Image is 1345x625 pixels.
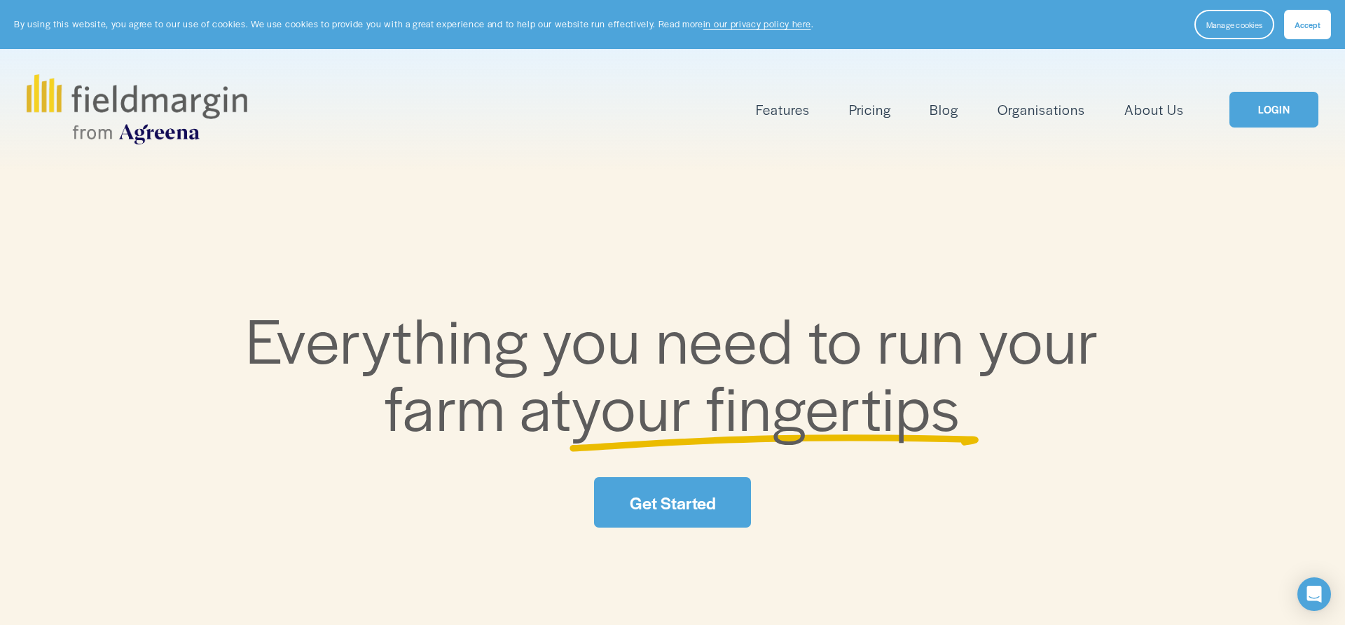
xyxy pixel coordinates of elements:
[1284,10,1331,39] button: Accept
[14,18,813,31] p: By using this website, you agree to our use of cookies. We use cookies to provide you with a grea...
[930,98,958,121] a: Blog
[1124,98,1184,121] a: About Us
[1297,577,1331,611] div: Open Intercom Messenger
[572,362,960,449] span: your fingertips
[594,477,751,527] a: Get Started
[27,74,247,144] img: fieldmargin.com
[849,98,891,121] a: Pricing
[1295,19,1320,30] span: Accept
[998,98,1085,121] a: Organisations
[1229,92,1318,128] a: LOGIN
[756,99,810,120] span: Features
[1194,10,1274,39] button: Manage cookies
[703,18,811,30] a: in our privacy policy here
[756,98,810,121] a: folder dropdown
[1206,19,1262,30] span: Manage cookies
[246,294,1114,449] span: Everything you need to run your farm at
